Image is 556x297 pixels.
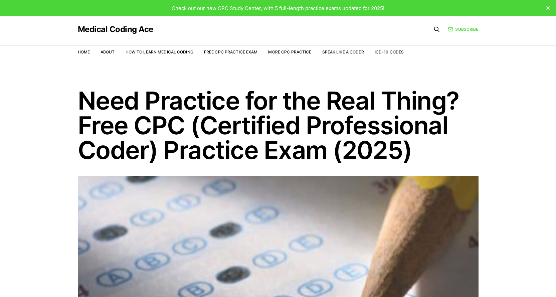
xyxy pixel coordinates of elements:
[204,49,258,54] a: Free CPC Practice Exam
[448,26,478,32] a: Subscribe
[101,49,115,54] a: About
[126,49,193,54] a: How to Learn Medical Coding
[78,88,479,162] h1: Need Practice for the Real Thing? Free CPC (Certified Professional Coder) Practice Exam (2025)
[172,5,384,11] span: Check out our new CPC Study Center, with 5 full-length practice exams updated for 2025!
[78,25,153,33] a: Medical Coding Ace
[447,264,556,297] iframe: portal-trigger
[268,49,311,54] a: More CPC Practice
[543,3,553,13] button: close
[375,49,404,54] a: ICD-10 Codes
[78,49,90,54] a: Home
[322,49,364,54] a: Speak Like a Coder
